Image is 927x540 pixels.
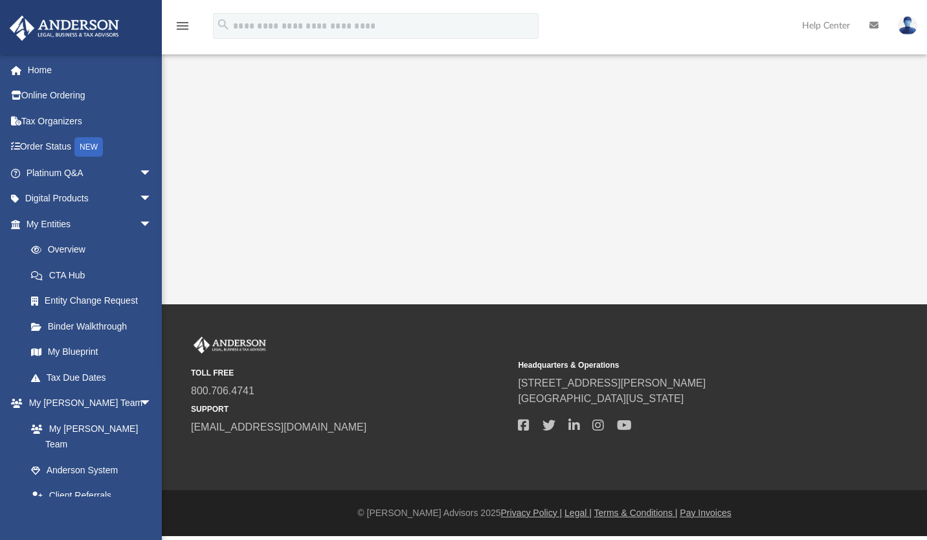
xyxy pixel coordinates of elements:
a: Platinum Q&Aarrow_drop_down [9,160,172,186]
a: Order StatusNEW [9,134,172,161]
a: My Blueprint [18,339,165,365]
a: [GEOGRAPHIC_DATA][US_STATE] [518,393,684,404]
a: Home [9,57,172,83]
a: 800.706.4741 [191,385,254,396]
a: Privacy Policy | [501,508,563,518]
i: menu [175,18,190,34]
a: Digital Productsarrow_drop_down [9,186,172,212]
span: arrow_drop_down [139,390,165,417]
a: Tax Organizers [9,108,172,134]
a: CTA Hub [18,262,172,288]
a: Legal | [564,508,592,518]
a: My [PERSON_NAME] Teamarrow_drop_down [9,390,165,416]
a: My [PERSON_NAME] Team [18,416,159,457]
a: Anderson System [18,457,165,483]
span: arrow_drop_down [139,211,165,238]
a: Overview [18,237,172,263]
a: Client Referrals [18,483,165,509]
img: User Pic [898,16,917,35]
a: [STREET_ADDRESS][PERSON_NAME] [518,377,706,388]
i: search [216,17,230,32]
a: Tax Due Dates [18,365,172,390]
small: SUPPORT [191,403,509,415]
a: Entity Change Request [18,288,172,314]
div: NEW [74,137,103,157]
a: Binder Walkthrough [18,313,172,339]
a: Pay Invoices [680,508,731,518]
img: Anderson Advisors Platinum Portal [191,337,269,354]
a: menu [175,25,190,34]
a: Online Ordering [9,83,172,109]
small: TOLL FREE [191,367,509,379]
a: [EMAIL_ADDRESS][DOMAIN_NAME] [191,422,366,433]
span: arrow_drop_down [139,160,165,186]
img: Anderson Advisors Platinum Portal [6,16,123,41]
small: Headquarters & Operations [518,359,836,371]
span: arrow_drop_down [139,186,165,212]
div: © [PERSON_NAME] Advisors 2025 [162,506,927,520]
a: My Entitiesarrow_drop_down [9,211,172,237]
a: Terms & Conditions | [594,508,678,518]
